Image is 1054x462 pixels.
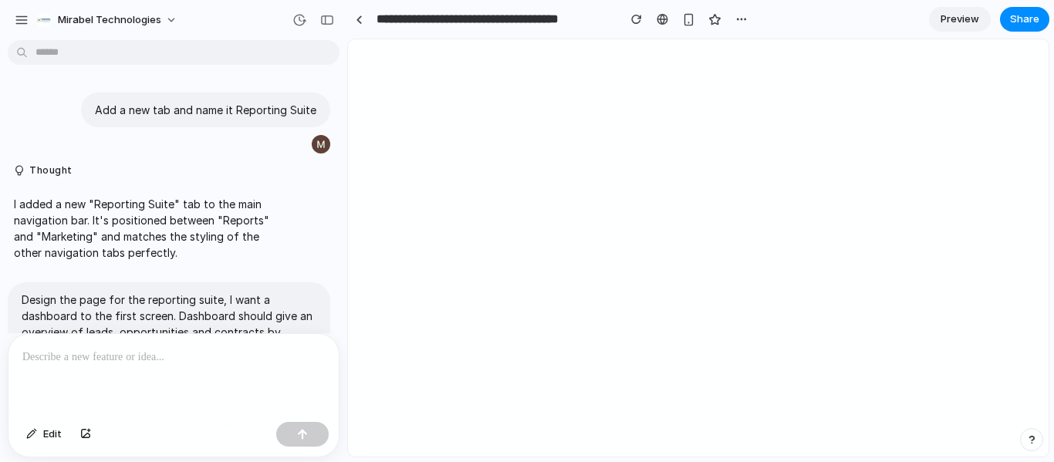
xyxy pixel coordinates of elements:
[1010,12,1039,27] span: Share
[19,422,69,447] button: Edit
[1000,7,1049,32] button: Share
[30,8,185,32] button: Mirabel Technologies
[43,427,62,442] span: Edit
[929,7,991,32] a: Preview
[941,12,979,27] span: Preview
[14,196,272,261] p: I added a new "Reporting Suite" tab to the main navigation bar. It's positioned between "Reports"...
[95,102,316,118] p: Add a new tab and name it Reporting Suite
[22,292,316,389] p: Design the page for the reporting suite, I want a dashboard to the first screen. Dashboard should...
[58,12,161,28] span: Mirabel Technologies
